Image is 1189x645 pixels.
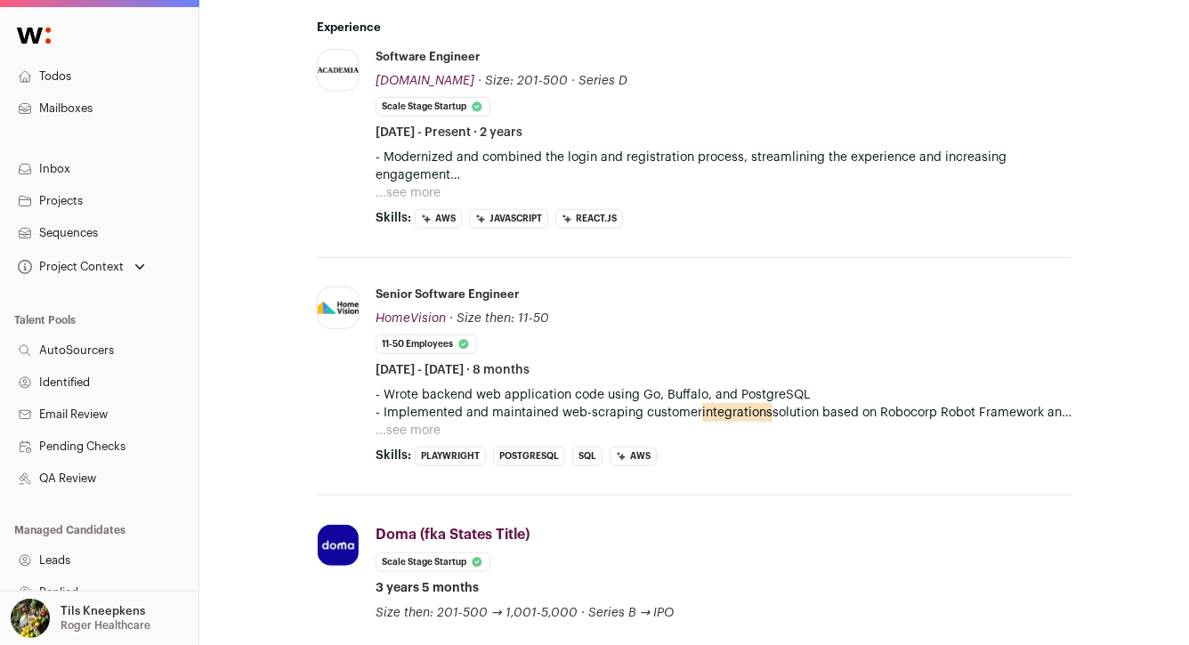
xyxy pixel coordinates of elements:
span: [DATE] - Present · 2 years [376,124,522,141]
div: Senior Software Engineer [376,286,519,302]
span: · Size then: 11-50 [449,312,549,325]
button: ...see more [376,422,441,439]
h2: Experience [317,20,1072,35]
p: Roger Healthcare [61,618,150,633]
img: 8dfa8f5ff140c7fc4946756bab670886399129888ef0bf9c26f82b0a6d76f65e.png [318,302,359,313]
p: - Modernized and combined the login and registration process, streamlining the experience and inc... [376,149,1072,184]
li: Scale Stage Startup [376,97,490,117]
mark: integrations [702,403,772,423]
span: [DOMAIN_NAME] [376,75,474,87]
span: Skills: [376,209,411,227]
p: - Implemented and maintained web-scraping customer solution based on Robocorp Robot Framework and... [376,404,1072,422]
img: Wellfound [7,18,61,53]
div: Software Engineer [376,49,480,65]
button: Open dropdown [14,254,149,279]
span: Series D [578,75,627,87]
span: · Size: 201-500 [478,75,568,87]
li: PostgreSQL [493,447,565,466]
p: Tils Kneepkens [61,604,145,618]
button: Open dropdown [7,599,154,638]
span: [DATE] - [DATE] · 8 months [376,361,530,379]
span: Series B → IPO [588,607,675,619]
li: JavaScript [469,209,548,229]
li: 11-50 employees [376,335,477,354]
li: SQL [572,447,603,466]
li: AWS [610,447,657,466]
span: HomeVision [376,312,446,325]
span: · [581,604,585,622]
img: 6cc60c140443ef91e0bcb898c82c426bf46c04540774243219c6fb0e85a4caeb.jpg [318,525,359,566]
span: · [571,72,575,90]
li: Playwright [415,447,486,466]
span: 3 years 5 months [376,579,479,597]
img: a5ed15bd3df11e558beeb619618e89b0accc9f5620731816da969a88d70f4287.png [318,68,359,73]
span: Size then: 201-500 → 1,001-5,000 [376,607,578,619]
li: Scale Stage Startup [376,552,490,572]
p: - Wrote backend web application code using Go, Buffalo, and PostgreSQL [376,386,1072,404]
div: Project Context [14,260,124,274]
button: ...see more [376,184,441,202]
span: Skills: [376,447,411,464]
img: 6689865-medium_jpg [11,599,50,638]
li: AWS [415,209,462,229]
span: Doma (fka States Title) [376,528,530,542]
li: React.js [555,209,623,229]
